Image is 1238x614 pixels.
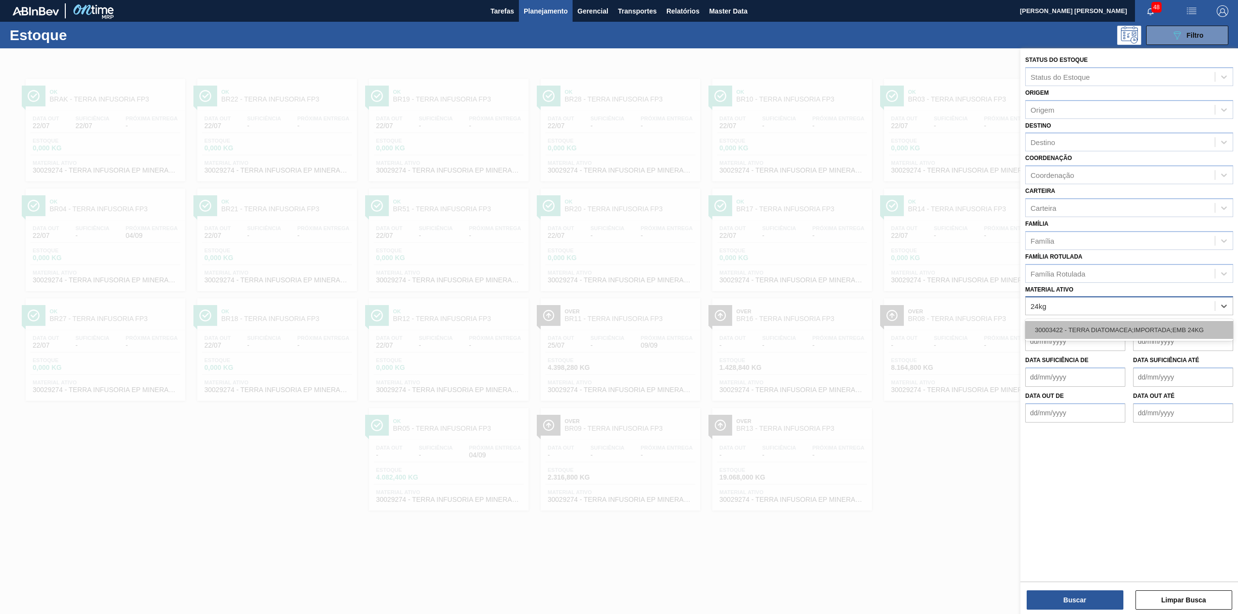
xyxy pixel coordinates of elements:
[1031,171,1074,179] div: Coordenação
[709,5,747,17] span: Master Data
[1025,155,1072,161] label: Coordenação
[1025,57,1088,63] label: Status do Estoque
[1025,286,1074,293] label: Material ativo
[1146,26,1228,45] button: Filtro
[666,5,699,17] span: Relatórios
[1025,321,1233,339] div: 30003422 - TERRA DIATOMACEA;IMPORTADA;EMB 24KG
[1186,5,1197,17] img: userActions
[1133,332,1233,351] input: dd/mm/yyyy
[1031,204,1056,212] div: Carteira
[524,5,568,17] span: Planejamento
[13,7,59,15] img: TNhmsLtSVTkK8tSr43FrP2fwEKptu5GPRR3wAAAABJRU5ErkJggg==
[1025,357,1089,364] label: Data suficiência de
[1117,26,1141,45] div: Pogramando: nenhum usuário selecionado
[1025,367,1125,387] input: dd/mm/yyyy
[1133,393,1175,399] label: Data out até
[1135,4,1166,18] button: Notificações
[1025,403,1125,423] input: dd/mm/yyyy
[1025,122,1051,129] label: Destino
[1031,138,1055,146] div: Destino
[1025,188,1055,194] label: Carteira
[1025,332,1125,351] input: dd/mm/yyyy
[1217,5,1228,17] img: Logout
[1025,393,1064,399] label: Data out de
[1187,31,1204,39] span: Filtro
[1025,89,1049,96] label: Origem
[618,5,657,17] span: Transportes
[1031,236,1054,245] div: Família
[490,5,514,17] span: Tarefas
[577,5,608,17] span: Gerencial
[1025,253,1082,260] label: Família Rotulada
[10,29,160,41] h1: Estoque
[1031,105,1054,114] div: Origem
[1031,73,1090,81] div: Status do Estoque
[1133,403,1233,423] input: dd/mm/yyyy
[1133,357,1199,364] label: Data suficiência até
[1031,269,1085,278] div: Família Rotulada
[1151,2,1162,13] span: 48
[1133,367,1233,387] input: dd/mm/yyyy
[1025,220,1048,227] label: Família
